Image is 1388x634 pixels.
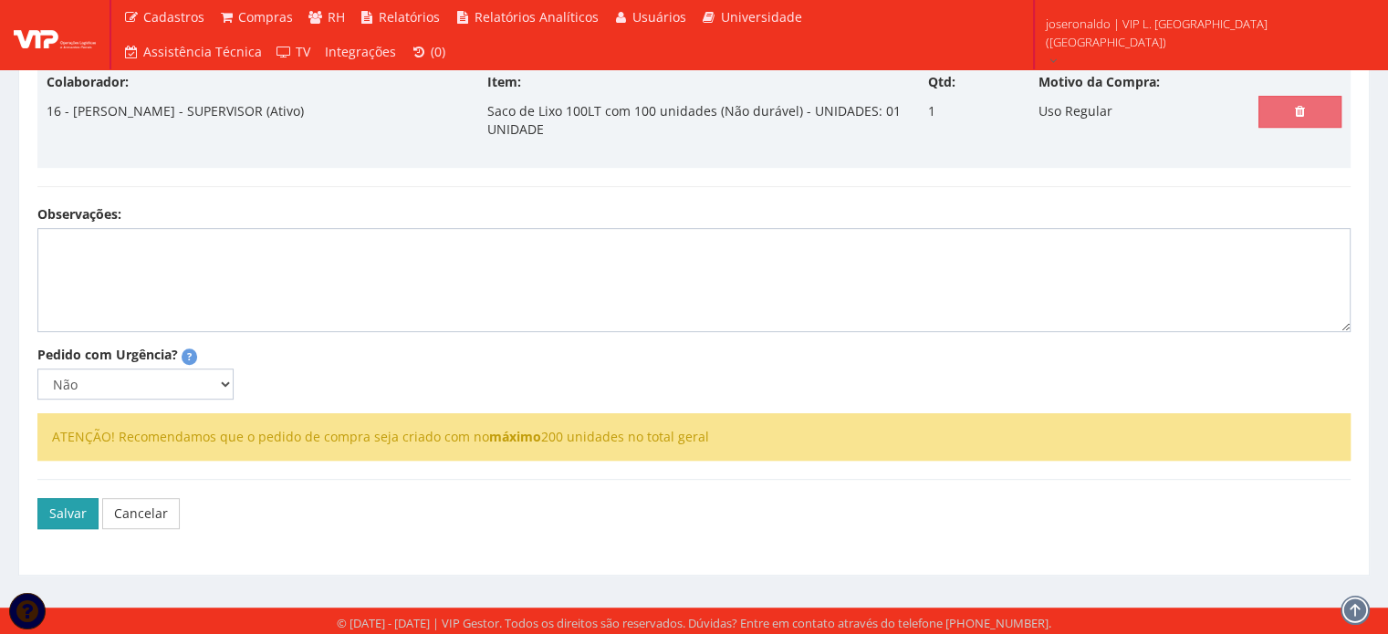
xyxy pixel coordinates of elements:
[328,8,345,26] span: RH
[37,498,99,529] button: Salvar
[379,8,440,26] span: Relatórios
[182,348,197,365] span: Pedidos marcados como urgentes serão destacados com uma tarja vermelha e terão seu motivo de urgê...
[1046,15,1364,51] span: joseronaldo | VIP L. [GEOGRAPHIC_DATA] ([GEOGRAPHIC_DATA])
[37,205,121,223] label: Observações:
[928,96,935,127] p: 1
[928,73,955,91] label: Qtd:
[632,8,686,26] span: Usuários
[431,43,445,60] span: (0)
[102,498,180,529] a: Cancelar
[296,43,310,60] span: TV
[269,35,318,69] a: TV
[47,73,129,91] label: Colaborador:
[116,35,269,69] a: Assistência Técnica
[325,43,396,60] span: Integrações
[403,35,453,69] a: (0)
[721,8,802,26] span: Universidade
[487,73,521,91] label: Item:
[1038,73,1160,91] label: Motivo da Compra:
[238,8,293,26] span: Compras
[14,21,96,48] img: logo
[143,8,204,26] span: Cadastros
[487,96,901,145] p: Saco de Lixo 100LT com 100 unidades (Não durável) - UNIDADES: 01 UNIDADE
[52,428,1336,446] li: ATENÇÃO! Recomendamos que o pedido de compra seja criado com no 200 unidades no total geral
[37,346,178,364] label: Pedido com Urgência?
[318,35,403,69] a: Integrações
[187,349,192,363] strong: ?
[1038,96,1112,127] p: Uso Regular
[489,428,541,445] strong: máximo
[475,8,599,26] span: Relatórios Analíticos
[143,43,262,60] span: Assistência Técnica
[337,615,1051,632] div: © [DATE] - [DATE] | VIP Gestor. Todos os direitos são reservados. Dúvidas? Entre em contato atrav...
[47,96,304,127] p: 16 - [PERSON_NAME] - SUPERVISOR (Ativo)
